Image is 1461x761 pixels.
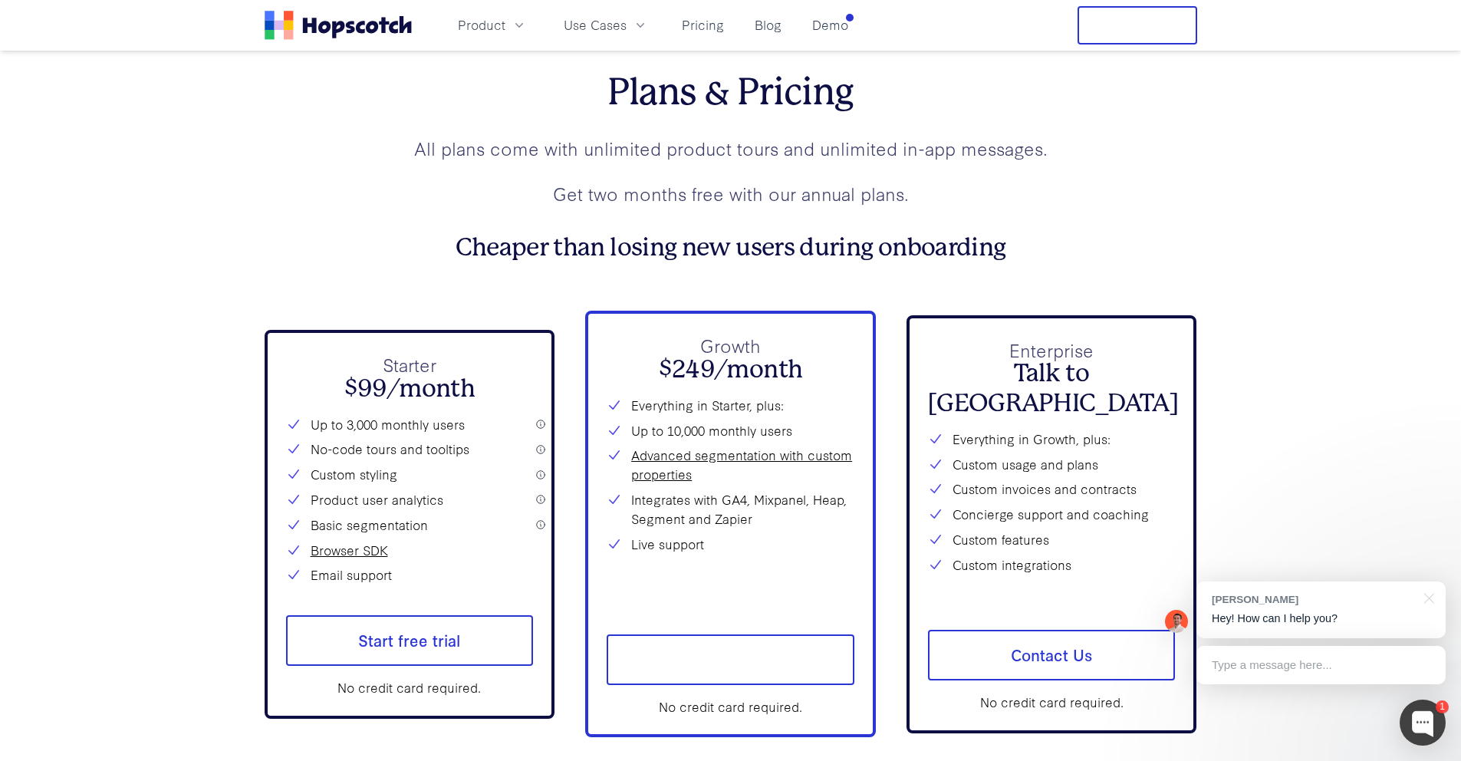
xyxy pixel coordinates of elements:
p: Hey! How can I help you? [1212,611,1430,627]
a: Home [265,11,412,40]
li: No-code tours and tooltips [286,440,534,459]
li: Basic segmentation [286,516,534,535]
img: Mark Spera [1165,610,1188,633]
li: Email support [286,565,534,585]
h3: Cheaper than losing new users during onboarding [265,233,1197,262]
li: Integrates with GA4, Mixpanel, Heap, Segment and Zapier [607,490,854,529]
a: Advanced segmentation with custom properties [631,446,854,484]
p: Growth [607,332,854,359]
li: Up to 10,000 monthly users [607,421,854,440]
li: Custom usage and plans [928,455,1176,474]
li: Concierge support and coaching [928,505,1176,524]
div: No credit card required. [286,678,534,697]
a: Browser SDK [311,541,388,560]
li: Custom integrations [928,555,1176,575]
li: Custom styling [286,465,534,484]
p: All plans come with unlimited product tours and unlimited in-app messages. [265,135,1197,162]
a: Start free trial [286,615,534,666]
li: Everything in Growth, plus: [928,430,1176,449]
h2: Talk to [GEOGRAPHIC_DATA] [928,359,1176,418]
button: Free Trial [1078,6,1197,44]
li: Everything in Starter, plus: [607,396,854,415]
p: Enterprise [928,337,1176,364]
div: No credit card required. [607,697,854,717]
a: Demo [806,12,854,38]
button: Use Cases [554,12,657,38]
p: Get two months free with our annual plans. [265,180,1197,207]
div: No credit card required. [928,693,1176,712]
p: Starter [286,351,534,378]
a: Start free trial [607,634,854,685]
li: Custom features [928,530,1176,549]
li: Up to 3,000 monthly users [286,415,534,434]
li: Product user analytics [286,490,534,509]
span: Product [458,15,505,35]
a: Contact Us [928,630,1176,680]
h2: $249/month [607,355,854,384]
button: Product [449,12,536,38]
h2: $99/month [286,374,534,404]
li: Custom invoices and contracts [928,479,1176,499]
a: Blog [749,12,788,38]
div: 1 [1436,700,1449,713]
span: Use Cases [564,15,627,35]
h2: Plans & Pricing [265,71,1197,115]
li: Live support [607,535,854,554]
div: Type a message here... [1196,646,1446,684]
div: [PERSON_NAME] [1212,592,1415,607]
a: Pricing [676,12,730,38]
